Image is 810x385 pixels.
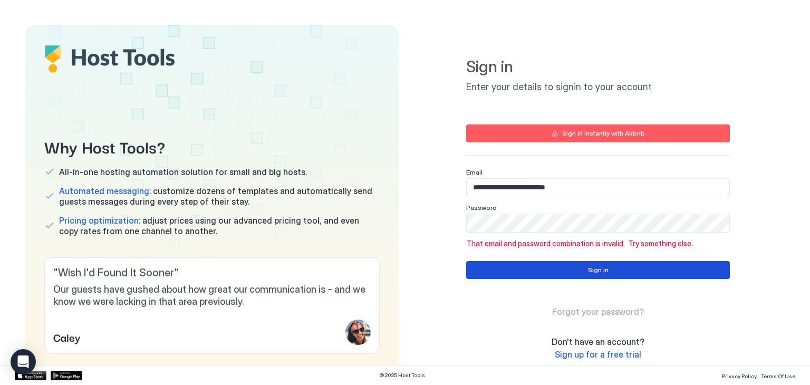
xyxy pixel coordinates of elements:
span: Pricing optimization: [59,215,140,226]
div: Sign in [588,265,609,275]
a: Google Play Store [51,371,82,380]
span: customize dozens of templates and automatically send guests messages during every step of their s... [59,186,380,207]
span: Why Host Tools? [44,134,380,158]
span: © 2025 Host Tools [379,372,425,379]
span: Caley [53,329,81,345]
button: Sign in [466,261,730,279]
span: " Wish I'd Found It Sooner " [53,266,371,280]
a: Forgot your password? [552,306,644,317]
button: Sign in instantly with Airbnb [466,124,730,142]
div: Open Intercom Messenger [11,349,36,374]
span: That email and password combination is invalid. Try something else. [466,239,730,248]
span: Enter your details to signin to your account [466,81,730,93]
span: Password [466,204,497,211]
span: Our guests have gushed about how great our communication is - and we know we were lacking in that... [53,284,371,307]
div: profile [345,320,371,345]
input: Input Field [467,214,729,232]
span: All-in-one hosting automation solution for small and big hosts. [59,167,307,177]
span: Don't have an account? [552,336,644,347]
span: Automated messaging: [59,186,151,196]
a: Sign up for a free trial [555,349,641,360]
a: App Store [15,371,46,380]
span: Sign in [466,57,730,77]
span: Email [466,168,483,176]
span: adjust prices using our advanced pricing tool, and even copy rates from one channel to another. [59,215,380,236]
div: Sign in instantly with Airbnb [562,129,645,138]
span: Terms Of Use [761,373,795,379]
input: Input Field [467,179,729,197]
a: Terms Of Use [761,370,795,381]
span: Privacy Policy [722,373,757,379]
a: Privacy Policy [722,370,757,381]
